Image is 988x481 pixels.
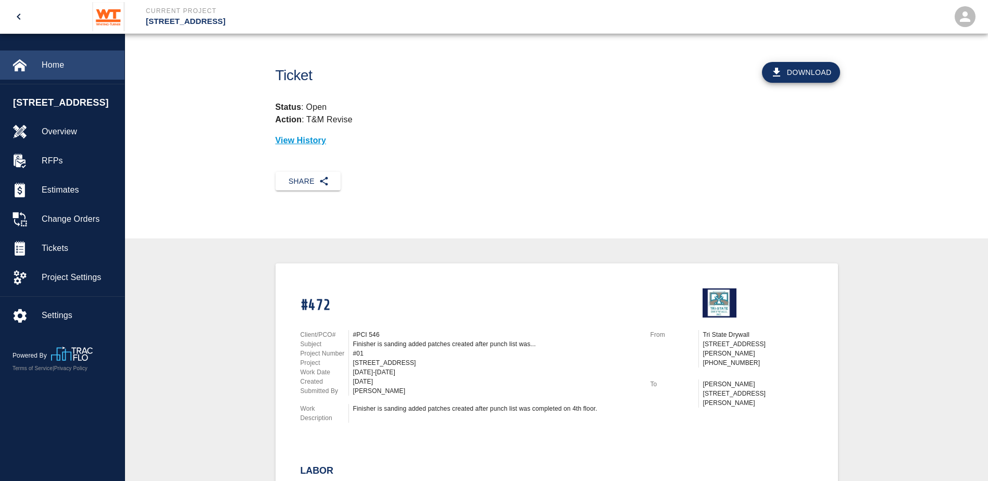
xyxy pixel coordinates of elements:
[353,339,638,349] div: Finisher is sanding added patches created after punch list was...
[762,62,840,83] button: Download
[42,125,116,138] span: Overview
[51,347,93,361] img: TracFlo
[276,115,353,124] p: : T&M Revise
[42,155,116,167] span: RFPs
[301,339,348,349] p: Subject
[353,349,638,358] div: #01
[301,349,348,358] p: Project Number
[301,404,348,423] p: Work Description
[12,351,51,360] p: Powered By
[301,465,813,477] h2: Labor
[301,358,348,368] p: Project
[42,309,116,322] span: Settings
[353,404,638,413] div: Finisher is sanding added patches created after punch list was completed on 4th floor.
[301,377,348,386] p: Created
[936,431,988,481] iframe: Chat Widget
[353,358,638,368] div: [STREET_ADDRESS]
[42,59,116,71] span: Home
[703,379,813,389] p: [PERSON_NAME]
[353,368,638,377] div: [DATE]-[DATE]
[703,339,813,358] p: [STREET_ADDRESS][PERSON_NAME]
[301,297,638,315] h1: #472
[651,330,698,339] p: From
[301,330,348,339] p: Client/PCO#
[42,184,116,196] span: Estimates
[276,134,838,147] p: View History
[703,358,813,368] p: [PHONE_NUMBER]
[53,365,54,371] span: |
[276,103,302,111] strong: Status
[703,288,737,318] img: Tri State Drywall
[42,242,116,255] span: Tickets
[13,96,119,110] span: [STREET_ADDRESS]
[353,386,638,396] div: [PERSON_NAME]
[146,16,551,28] p: [STREET_ADDRESS]
[6,4,31,29] button: open drawer
[703,330,813,339] p: Tri State Drywall
[301,386,348,396] p: Submitted By
[703,389,813,408] p: [STREET_ADDRESS][PERSON_NAME]
[353,377,638,386] div: [DATE]
[12,365,53,371] a: Terms of Service
[276,172,341,191] button: Share
[276,115,302,124] strong: Action
[42,213,116,225] span: Change Orders
[651,379,698,389] p: To
[353,330,638,339] div: #PCI 546
[146,6,551,16] p: Current Project
[92,2,125,31] img: Whiting-Turner
[301,368,348,377] p: Work Date
[276,67,600,84] h1: Ticket
[276,101,838,113] p: : Open
[54,365,87,371] a: Privacy Policy
[42,271,116,284] span: Project Settings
